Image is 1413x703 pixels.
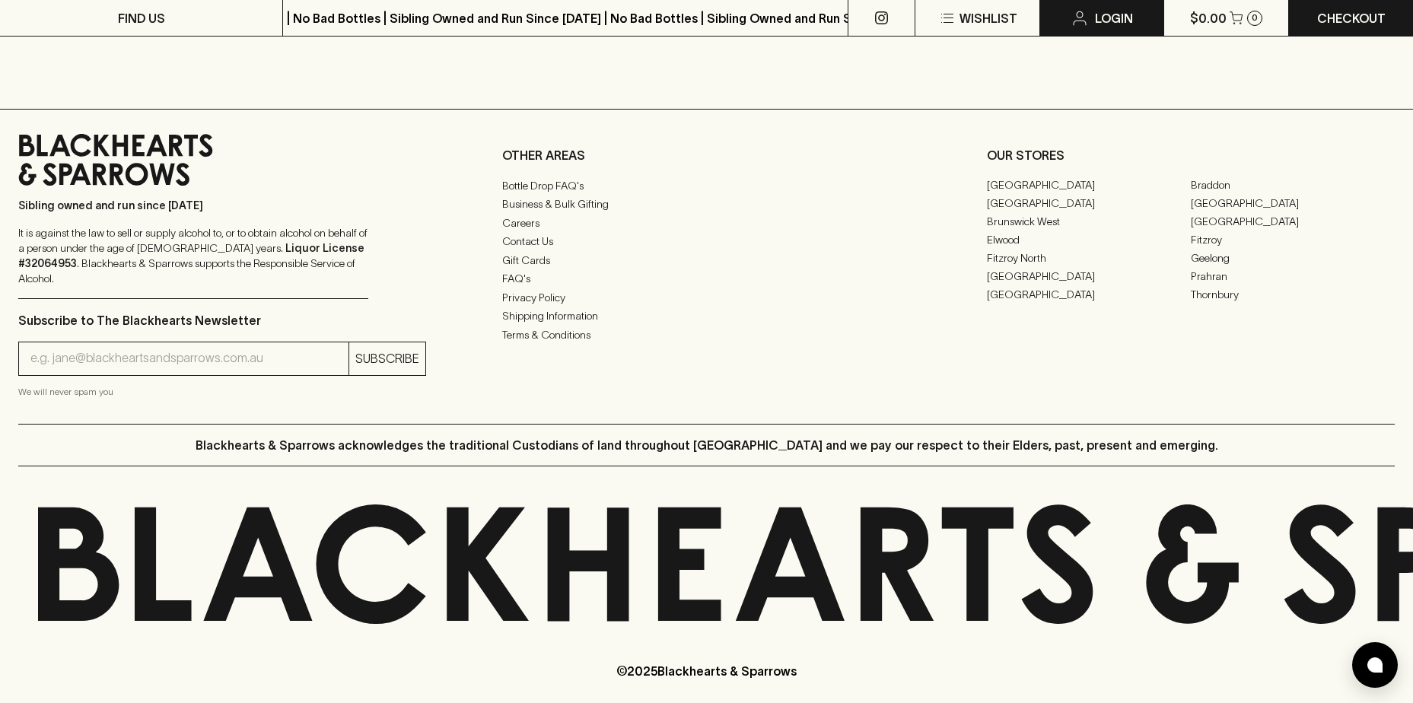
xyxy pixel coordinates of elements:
[502,326,910,344] a: Terms & Conditions
[1095,9,1133,27] p: Login
[1190,9,1227,27] p: $0.00
[1191,250,1395,268] a: Geelong
[1191,177,1395,195] a: Braddon
[349,342,425,375] button: SUBSCRIBE
[987,195,1191,213] a: [GEOGRAPHIC_DATA]
[502,270,910,288] a: FAQ's
[1367,657,1383,673] img: bubble-icon
[987,268,1191,286] a: [GEOGRAPHIC_DATA]
[196,436,1218,454] p: Blackhearts & Sparrows acknowledges the traditional Custodians of land throughout [GEOGRAPHIC_DAT...
[355,349,419,367] p: SUBSCRIBE
[18,242,364,269] strong: Liquor License #32064953
[987,231,1191,250] a: Elwood
[960,9,1017,27] p: Wishlist
[1191,286,1395,304] a: Thornbury
[1191,195,1395,213] a: [GEOGRAPHIC_DATA]
[502,196,910,214] a: Business & Bulk Gifting
[18,311,426,329] p: Subscribe to The Blackhearts Newsletter
[30,346,348,371] input: e.g. jane@blackheartsandsparrows.com.au
[1191,213,1395,231] a: [GEOGRAPHIC_DATA]
[1252,14,1258,22] p: 0
[987,177,1191,195] a: [GEOGRAPHIC_DATA]
[502,214,910,232] a: Careers
[502,177,910,195] a: Bottle Drop FAQ's
[987,286,1191,304] a: [GEOGRAPHIC_DATA]
[987,213,1191,231] a: Brunswick West
[987,146,1395,164] p: OUR STORES
[502,233,910,251] a: Contact Us
[18,198,368,213] p: Sibling owned and run since [DATE]
[502,288,910,307] a: Privacy Policy
[502,251,910,269] a: Gift Cards
[1191,268,1395,286] a: Prahran
[987,250,1191,268] a: Fitzroy North
[1191,231,1395,250] a: Fitzroy
[18,225,368,286] p: It is against the law to sell or supply alcohol to, or to obtain alcohol on behalf of a person un...
[1317,9,1386,27] p: Checkout
[502,146,910,164] p: OTHER AREAS
[18,384,426,399] p: We will never spam you
[502,307,910,326] a: Shipping Information
[118,9,165,27] p: FIND US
